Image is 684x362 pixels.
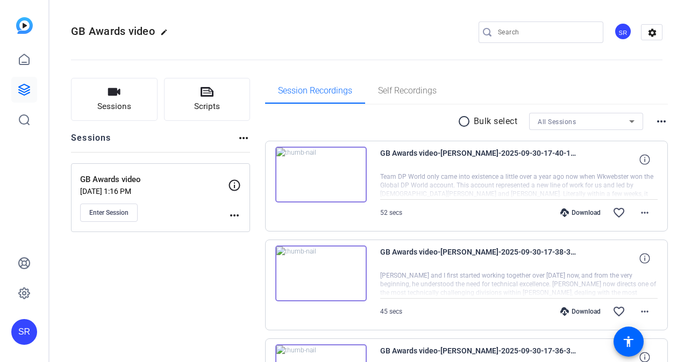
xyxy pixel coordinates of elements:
span: Enter Session [89,208,129,217]
img: thumb-nail [275,147,367,202]
span: Session Recordings [278,86,352,95]
button: Scripts [164,78,251,121]
p: GB Awards video [80,173,228,186]
span: 52 secs [380,209,402,216]
span: GB Awards video-[PERSON_NAME]-2025-09-30-17-40-19-426-0 [380,147,579,172]
mat-icon: radio_button_unchecked [458,115,474,128]
div: Download [555,307,606,316]
span: All Sessions [538,118,576,126]
div: Download [555,208,606,217]
span: GB Awards video-[PERSON_NAME]-2025-09-30-17-38-35-312-0 [380,245,579,271]
span: Sessions [97,100,131,113]
div: SR [614,23,632,40]
input: Search [498,26,595,39]
mat-icon: edit [160,28,173,41]
mat-icon: favorite_border [612,305,625,318]
mat-icon: favorite_border [612,206,625,219]
mat-icon: more_horiz [638,305,651,318]
span: Self Recordings [378,86,437,95]
p: Bulk select [474,115,518,128]
mat-icon: more_horiz [228,209,241,222]
span: 45 secs [380,308,402,315]
mat-icon: accessibility [622,335,635,348]
p: [DATE] 1:16 PM [80,187,228,196]
mat-icon: settings [642,25,663,41]
mat-icon: more_horiz [655,115,668,128]
ngx-avatar: Stephanie Raven [614,23,633,41]
span: GB Awards video [71,25,155,38]
button: Sessions [71,78,158,121]
mat-icon: more_horiz [237,132,250,144]
h2: Sessions [71,132,111,152]
span: Scripts [194,100,220,113]
button: Enter Session [80,204,138,222]
div: SR [11,319,37,345]
img: blue-gradient.svg [16,17,33,34]
mat-icon: more_horiz [638,206,651,219]
img: thumb-nail [275,245,367,301]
